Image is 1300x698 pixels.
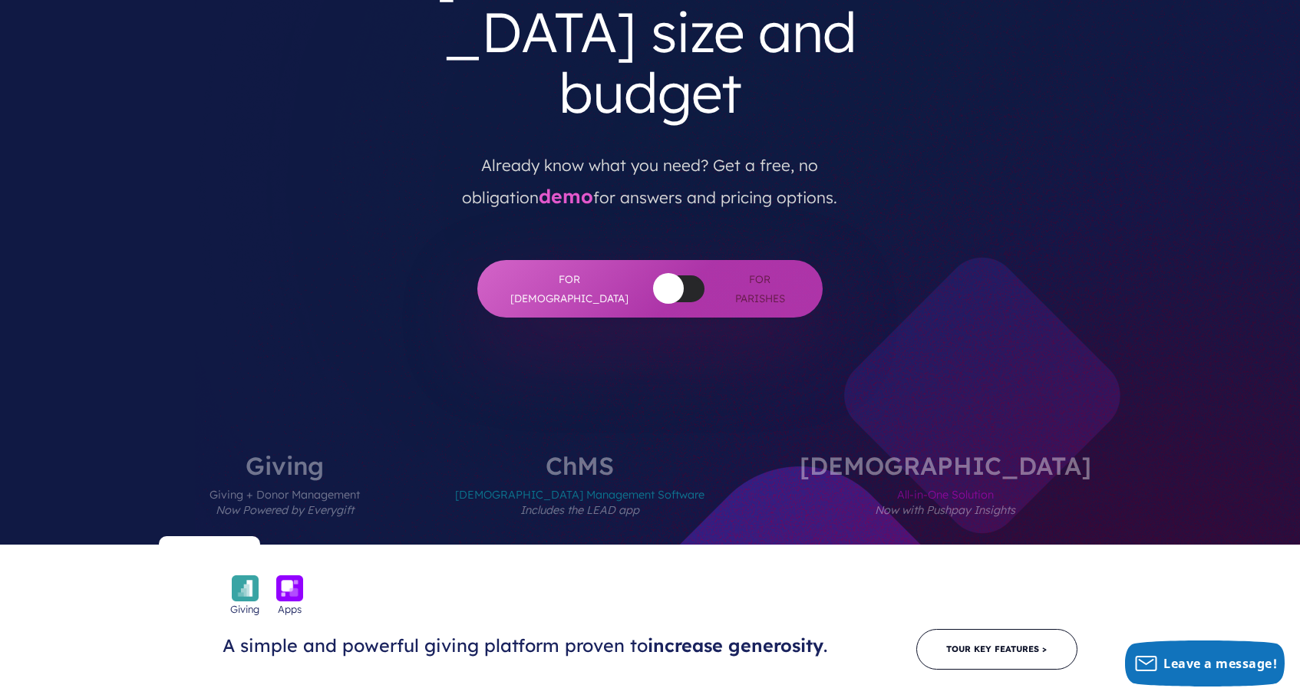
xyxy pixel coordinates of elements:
[916,629,1077,670] a: Tour Key Features >
[216,503,354,517] em: Now Powered by Everygift
[728,270,792,308] span: For Parishes
[754,453,1137,545] label: [DEMOGRAPHIC_DATA]
[520,503,639,517] em: Includes the LEAD app
[430,136,870,214] p: Already know what you need? Get a free, no obligation for answers and pricing options.
[278,601,302,617] span: Apps
[163,453,406,545] label: Giving
[276,575,303,602] img: icon_apps-bckgrnd-600x600-1.png
[508,270,631,308] span: For [DEMOGRAPHIC_DATA]
[1163,655,1277,672] span: Leave a message!
[409,453,751,545] label: ChMS
[1125,640,1285,686] button: Leave a message!
[648,634,823,657] span: increase generosity
[875,503,1015,517] em: Now with Pushpay Insights
[800,478,1091,545] span: All-in-One Solution
[232,575,259,602] img: icon_giving-bckgrnd-600x600-1.png
[230,601,259,617] span: Giving
[539,184,593,208] a: demo
[210,478,360,545] span: Giving + Donor Management
[455,478,704,545] span: [DEMOGRAPHIC_DATA] Management Software
[223,634,843,657] h3: A simple and powerful giving platform proven to .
